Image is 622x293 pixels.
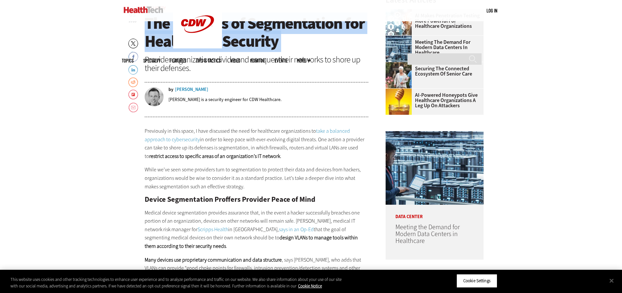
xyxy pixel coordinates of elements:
[10,276,342,289] div: This website uses cookies and other tracking technologies to enhance user experience and to analy...
[386,89,412,115] img: jar of honey with a honey dipper
[486,7,497,14] div: User menu
[145,87,164,106] img: Jeremy Weiss
[486,8,497,13] a: Log in
[298,283,322,289] a: More information about your privacy
[122,58,134,63] span: Topics
[386,131,484,205] img: engineer with laptop overlooking data center
[456,274,497,288] button: Cookie Settings
[145,196,369,203] h2: Device Segmentation Proffers Provider Peace of Mind
[168,87,173,92] span: by
[145,127,369,160] p: Previously in this space, I have discussed the need for healthcare organizations to in order to k...
[386,62,412,88] img: nurse walks with senior woman through a garden
[145,256,282,263] strong: Many devices use proprietary communication and data structure
[175,87,208,92] a: [PERSON_NAME]
[145,55,369,72] div: Provider organizations divide and conquer their networks to shore up their defenses.
[386,93,480,108] a: AI-Powered Honeypots Give Healthcare Organizations a Leg Up on Attackers
[196,58,221,63] a: Tips & Tactics
[604,273,619,288] button: Close
[395,223,460,245] a: Meeting the Demand for Modern Data Centers in Healthcare
[386,205,484,219] p: Data Center
[279,226,314,233] a: says in an Op-Ed
[275,58,287,63] a: Events
[386,89,415,94] a: jar of honey with a honey dipper
[145,165,369,191] p: While we’ve seen some providers turn to segmentation to protect their data and devices from hacke...
[386,62,415,67] a: nurse walks with senior woman through a garden
[149,153,280,160] strong: restrict access to specific areas of an organization’s IT network
[145,128,350,143] a: take a balanced approach to cybersecurity
[145,256,369,281] p: , says [PERSON_NAME], who adds that VLANs can provide “good choke points for firewalls, intrusion...
[231,58,240,63] a: Video
[198,226,228,233] a: Scripps Health
[145,234,358,250] strong: design VLANs to manage tools within them according to their security needs
[170,58,186,63] a: Features
[145,209,369,250] p: Medical device segmentation provides assurance that, in the event a hacker successfully breaches ...
[124,7,163,13] img: Home
[168,96,281,103] p: [PERSON_NAME] is a security engineer for CDW Healthcare.
[250,58,265,63] a: MonITor
[386,66,480,77] a: Securing the Connected Ecosystem of Senior Care
[143,58,160,63] span: Specialty
[297,58,311,63] span: More
[173,43,222,50] a: CDW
